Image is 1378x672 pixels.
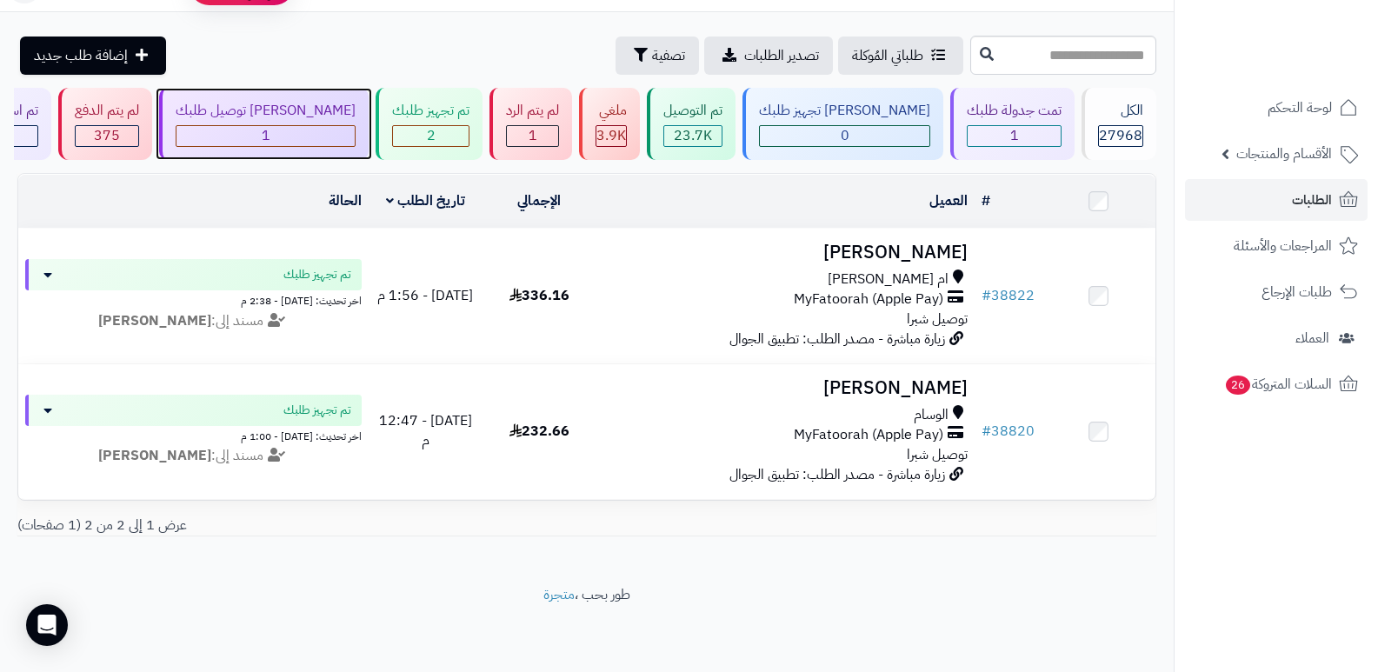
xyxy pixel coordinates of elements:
div: [PERSON_NAME] تجهيز طلبك [759,101,930,121]
a: #38822 [982,285,1035,306]
button: تصفية [616,37,699,75]
strong: [PERSON_NAME] [98,310,211,331]
span: العملاء [1295,326,1329,350]
div: 375 [76,126,138,146]
div: 1 [968,126,1061,146]
div: 1 [507,126,558,146]
h3: [PERSON_NAME] [603,378,969,398]
span: توصيل شبرا [907,444,968,465]
span: إضافة طلب جديد [34,45,128,66]
span: MyFatoorah (Apple Pay) [794,289,943,309]
a: # [982,190,990,211]
a: السلات المتروكة26 [1185,363,1368,405]
a: لم يتم الدفع 375 [55,88,156,160]
a: الكل27968 [1078,88,1160,160]
a: لوحة التحكم [1185,87,1368,129]
span: لوحة التحكم [1268,96,1332,120]
img: logo-2.png [1260,49,1361,85]
span: 0 [841,125,849,146]
a: [PERSON_NAME] تجهيز طلبك 0 [739,88,947,160]
span: 1 [262,125,270,146]
div: مسند إلى: [12,311,375,331]
span: توصيل شبرا [907,309,968,329]
div: لم يتم الرد [506,101,559,121]
a: تاريخ الطلب [386,190,465,211]
a: المراجعات والأسئلة [1185,225,1368,267]
a: لم يتم الرد 1 [486,88,576,160]
span: MyFatoorah (Apple Pay) [794,425,943,445]
span: زيارة مباشرة - مصدر الطلب: تطبيق الجوال [729,464,945,485]
div: تم تجهيز طلبك [392,101,469,121]
span: طلباتي المُوكلة [852,45,923,66]
div: اخر تحديث: [DATE] - 1:00 م [25,426,362,444]
span: 27968 [1099,125,1142,146]
span: زيارة مباشرة - مصدر الطلب: تطبيق الجوال [729,329,945,349]
div: 23735 [664,126,722,146]
a: طلباتي المُوكلة [838,37,963,75]
div: Open Intercom Messenger [26,604,68,646]
div: الكل [1098,101,1143,121]
a: تمت جدولة طلبك 1 [947,88,1078,160]
span: الطلبات [1292,188,1332,212]
span: طلبات الإرجاع [1262,280,1332,304]
span: الوسام [914,405,949,425]
span: ام [PERSON_NAME] [828,269,949,289]
div: مسند إلى: [12,446,375,466]
a: الإجمالي [517,190,561,211]
span: # [982,285,991,306]
span: الأقسام والمنتجات [1236,142,1332,166]
div: لم يتم الدفع [75,101,139,121]
a: العميل [929,190,968,211]
span: تم تجهيز طلبك [283,266,351,283]
span: 232.66 [509,421,569,442]
span: 1 [1010,125,1019,146]
span: تصدير الطلبات [744,45,819,66]
span: المراجعات والأسئلة [1234,234,1332,258]
a: #38820 [982,421,1035,442]
span: السلات المتروكة [1224,372,1332,396]
div: ملغي [596,101,627,121]
div: تم التوصيل [663,101,722,121]
a: ملغي 3.9K [576,88,643,160]
div: اخر تحديث: [DATE] - 2:38 م [25,290,362,309]
strong: [PERSON_NAME] [98,445,211,466]
a: متجرة [543,584,575,605]
span: 375 [94,125,120,146]
span: 26 [1226,376,1250,395]
a: تصدير الطلبات [704,37,833,75]
span: 2 [427,125,436,146]
div: 1 [176,126,355,146]
div: عرض 1 إلى 2 من 2 (1 صفحات) [4,516,587,536]
a: العملاء [1185,317,1368,359]
h3: [PERSON_NAME] [603,243,969,263]
a: تم التوصيل 23.7K [643,88,739,160]
div: [PERSON_NAME] توصيل طلبك [176,101,356,121]
div: 3853 [596,126,626,146]
div: تمت جدولة طلبك [967,101,1062,121]
span: [DATE] - 12:47 م [379,410,472,451]
div: 2 [393,126,469,146]
a: الحالة [329,190,362,211]
span: # [982,421,991,442]
a: طلبات الإرجاع [1185,271,1368,313]
span: تم تجهيز طلبك [283,402,351,419]
a: إضافة طلب جديد [20,37,166,75]
span: 336.16 [509,285,569,306]
span: تصفية [652,45,685,66]
a: تم تجهيز طلبك 2 [372,88,486,160]
span: 1 [529,125,537,146]
div: 0 [760,126,929,146]
a: الطلبات [1185,179,1368,221]
span: [DATE] - 1:56 م [377,285,473,306]
span: 3.9K [596,125,626,146]
span: 23.7K [674,125,712,146]
a: [PERSON_NAME] توصيل طلبك 1 [156,88,372,160]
